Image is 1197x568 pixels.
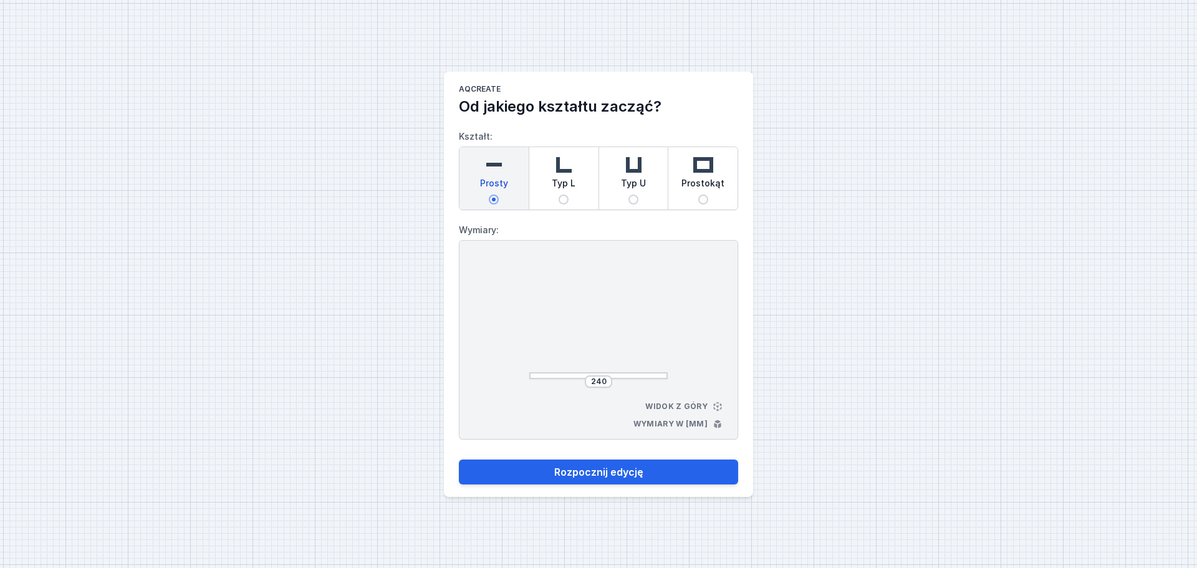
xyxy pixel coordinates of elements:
[681,177,724,195] span: Prostokąt
[691,152,716,177] img: rectangle.svg
[551,152,576,177] img: l-shaped.svg
[559,195,569,205] input: Typ L
[480,177,508,195] span: Prosty
[589,377,608,387] input: Wymiar [mm]
[621,177,646,195] span: Typ U
[698,195,708,205] input: Prostokąt
[459,460,738,484] button: Rozpocznij edycję
[459,97,738,117] h2: Od jakiego kształtu zacząć?
[459,127,738,210] label: Kształt:
[481,152,506,177] img: straight.svg
[552,177,575,195] span: Typ L
[489,195,499,205] input: Prosty
[628,195,638,205] input: Typ U
[459,84,738,97] h1: AQcreate
[459,220,738,240] label: Wymiary:
[621,152,646,177] img: u-shaped.svg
